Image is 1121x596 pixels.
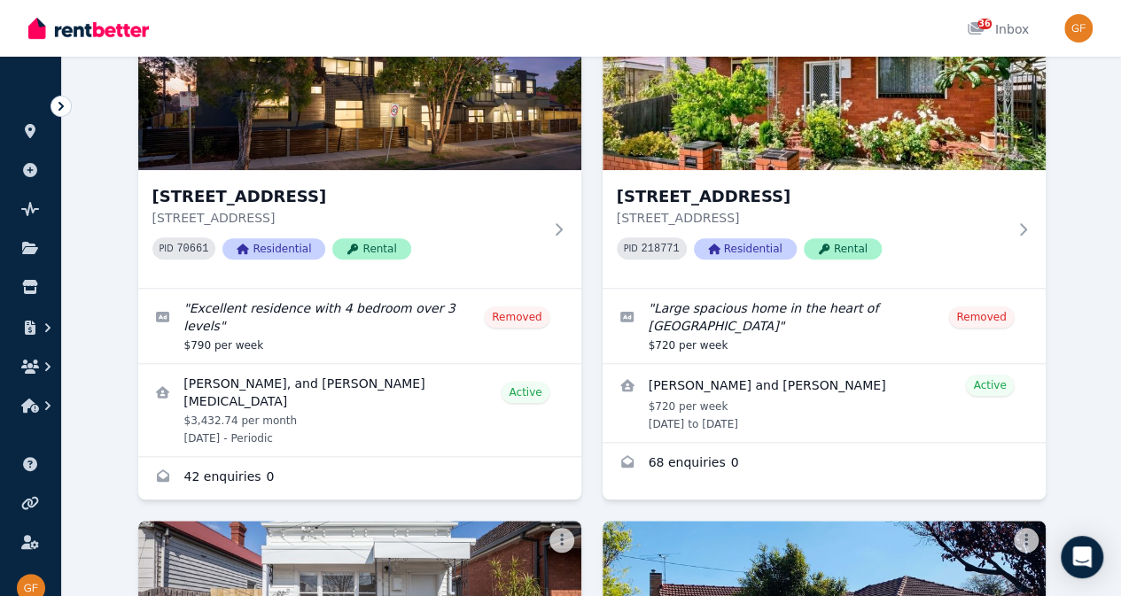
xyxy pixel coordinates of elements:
small: PID [160,244,174,253]
p: [STREET_ADDRESS] [617,209,1007,227]
a: Enquiries for 19C Sapphire St, Niddrie [138,457,581,499]
h3: [STREET_ADDRESS] [617,184,1007,209]
span: Rental [804,238,882,259]
div: Inbox [967,20,1029,38]
a: Enquiries for 20 Vine Street, Moonee Ponds [603,443,1046,485]
a: Edit listing: Large spacious home in the heart of Moonee Ponds [603,289,1046,363]
code: 70661 [176,243,208,255]
span: Rental [332,238,410,259]
button: More options [549,528,574,553]
span: Residential [222,238,325,259]
span: Residential [694,238,797,259]
code: 218771 [641,243,679,255]
button: More options [1014,528,1039,553]
img: George Fattouche [1064,14,1093,43]
div: Open Intercom Messenger [1061,536,1103,578]
a: Edit listing: Excellent residence with 4 bedroom over 3 levels [138,289,581,363]
a: View details for Amelia Knight and Phillip Fenn [603,364,1046,442]
img: RentBetter [28,15,149,42]
span: 36 [977,19,992,29]
p: [STREET_ADDRESS] [152,209,542,227]
small: PID [624,244,638,253]
a: View details for Roux Visser, Kaan Dilmen, and Mert Algin [138,364,581,456]
h3: [STREET_ADDRESS] [152,184,542,209]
